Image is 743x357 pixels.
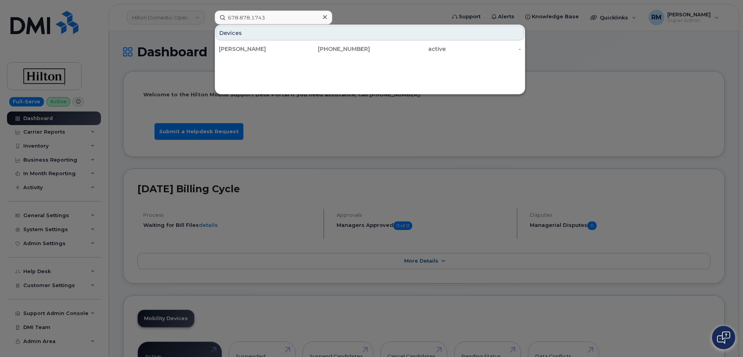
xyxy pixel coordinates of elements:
[295,45,370,53] div: [PHONE_NUMBER]
[216,26,524,40] div: Devices
[219,45,295,53] div: [PERSON_NAME]
[216,42,524,56] a: [PERSON_NAME][PHONE_NUMBER]active-
[446,45,521,53] div: -
[717,331,730,344] img: Open chat
[370,45,446,53] div: active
